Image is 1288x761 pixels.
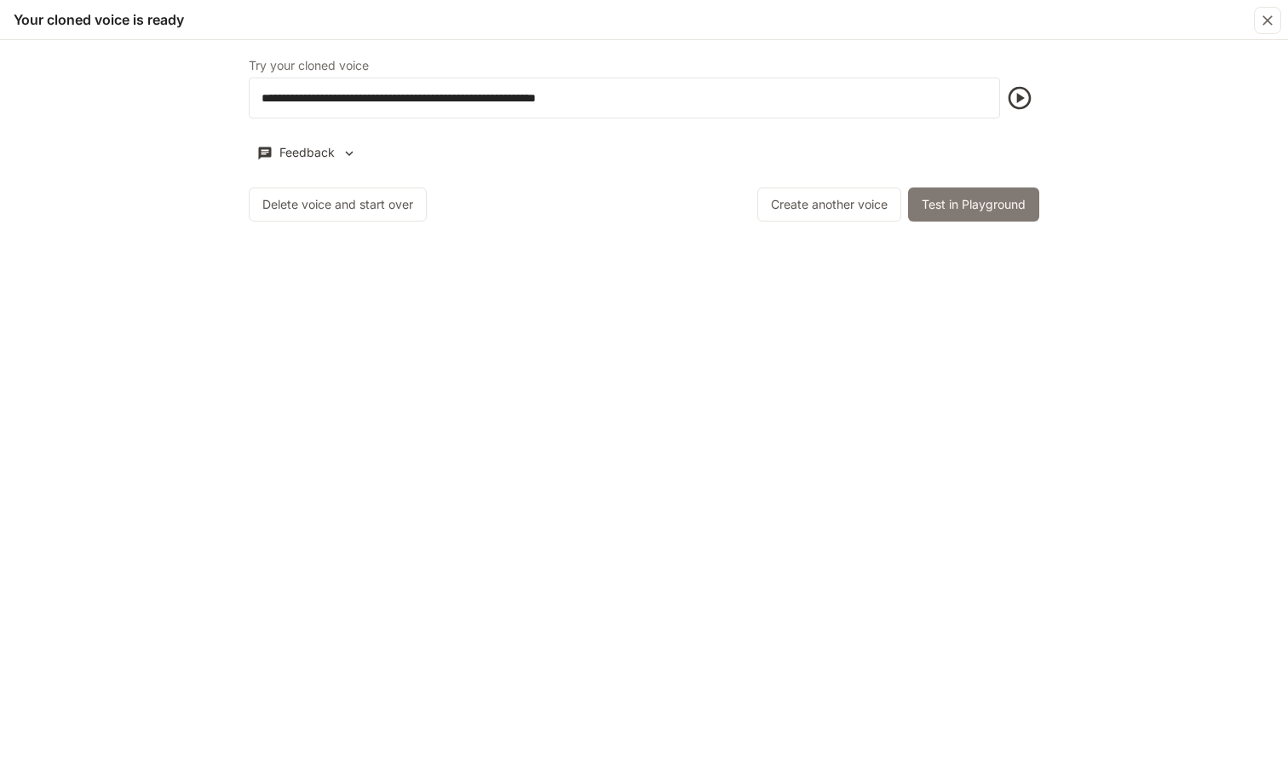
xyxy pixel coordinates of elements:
button: Create another voice [757,187,901,222]
p: Try your cloned voice [249,60,369,72]
h5: Your cloned voice is ready [14,10,184,29]
button: Test in Playground [908,187,1039,222]
button: Delete voice and start over [249,187,427,222]
button: Feedback [249,139,365,167]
